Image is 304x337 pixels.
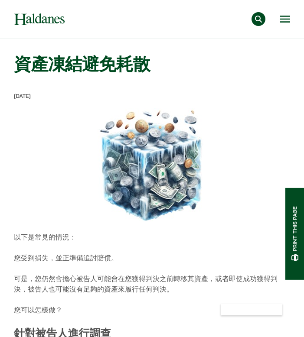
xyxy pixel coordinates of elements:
time: [DATE] [14,93,31,100]
h1: 資產凍結避免耗散 [14,54,290,75]
p: 您可以怎樣做？ [14,305,290,315]
img: Logo of Haldanes [14,13,65,25]
button: Search [252,12,265,26]
button: Open menu [280,16,290,23]
p: 以下是常見的情況： [14,232,290,242]
p: 可是，您仍然會擔心被告人可能會在您獲得判決之前轉移其資產，或者即使成功獲得判決，被告人也可能沒有足夠的資產來履行任何判決。 [14,273,290,294]
p: 您受到損失，並正準備追討賠償。 [14,253,290,263]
